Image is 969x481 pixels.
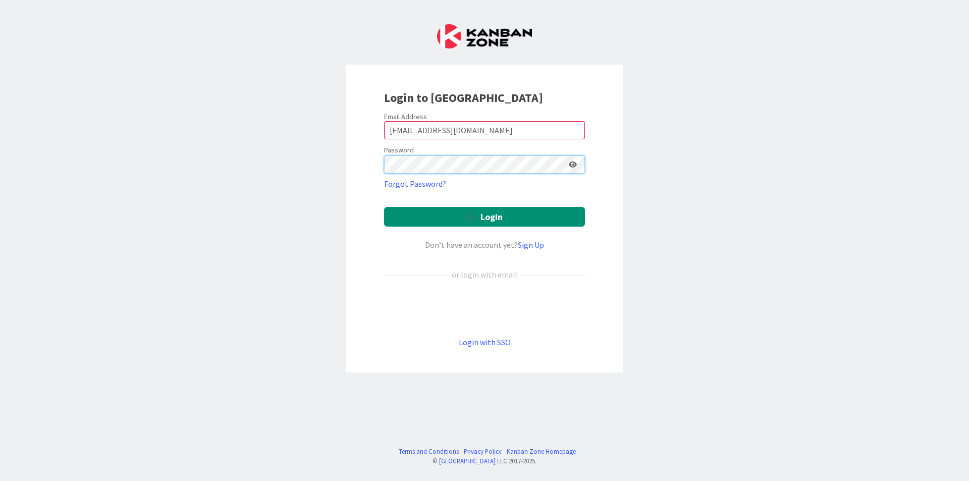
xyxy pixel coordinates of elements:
a: Login with SSO [459,337,511,347]
a: Terms and Conditions [399,447,459,456]
button: Login [384,207,585,227]
a: Forgot Password? [384,178,446,190]
a: Sign Up [518,240,544,250]
b: Login to [GEOGRAPHIC_DATA] [384,90,543,105]
a: Kanban Zone Homepage [507,447,576,456]
div: © LLC 2017- 2025 . [394,456,576,466]
iframe: Sign in with Google Button [379,297,590,319]
label: Email Address [384,112,427,121]
a: [GEOGRAPHIC_DATA] [439,457,496,465]
a: Privacy Policy [464,447,502,456]
div: Don’t have an account yet? [384,239,585,251]
label: Password [384,145,414,155]
img: Kanban Zone [437,24,532,48]
div: or login with email [449,269,520,281]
